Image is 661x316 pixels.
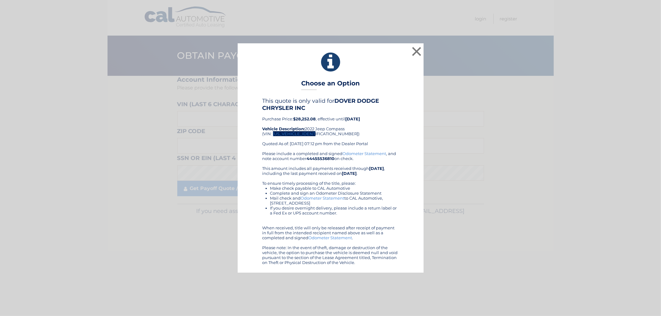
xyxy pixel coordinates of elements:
b: $28,252.08 [293,116,316,121]
a: Odometer Statement [343,151,386,156]
h4: This quote is only valid for [262,97,399,111]
li: If you desire overnight delivery, please include a return label or a Fed Ex or UPS account number. [270,206,399,215]
b: [DATE] [346,116,360,121]
strong: Vehicle Description: [262,126,305,131]
a: Odometer Statement [301,196,345,201]
button: × [411,45,423,58]
h3: Choose an Option [301,80,360,90]
div: Purchase Price: , effective until 2022 Jeep Compass (VIN: [US_VEHICLE_IDENTIFICATION_NUMBER]) Quo... [262,97,399,151]
li: Mail check and to CAL Automotive, [STREET_ADDRESS] [270,196,399,206]
a: Odometer Statement [309,235,352,240]
b: 44455536810 [307,156,335,161]
li: Complete and sign an Odometer Disclosure Statement [270,191,399,196]
b: [DATE] [342,171,357,176]
b: [DATE] [369,166,384,171]
b: DOVER DODGE CHRYSLER INC [262,97,379,111]
li: Make check payable to CAL Automotive [270,186,399,191]
div: Please include a completed and signed , and note account number on check. This amount includes al... [262,151,399,265]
